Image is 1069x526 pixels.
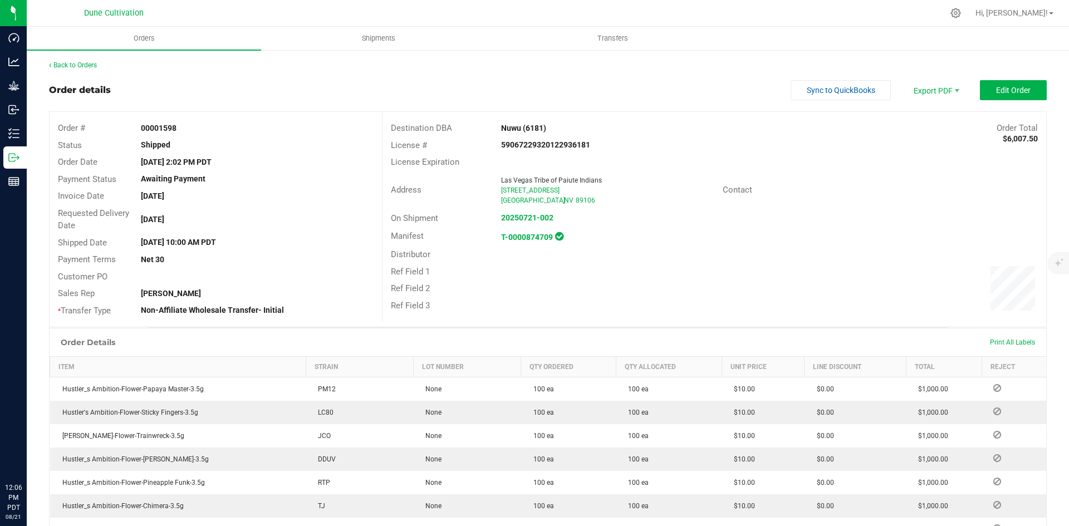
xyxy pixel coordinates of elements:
span: Invoice Date [58,191,104,201]
div: Manage settings [949,8,963,18]
strong: 20250721-002 [501,213,553,222]
span: $10.00 [728,455,755,463]
th: Total [906,357,982,377]
span: Ref Field 1 [391,267,430,277]
span: $0.00 [811,385,834,393]
span: Reject Inventory [989,431,1006,438]
span: Hustler_s Ambition-Flower-Papaya Master-3.5g [57,385,204,393]
span: Payment Status [58,174,116,184]
span: TJ [312,502,325,510]
strong: [DATE] 2:02 PM PDT [141,158,212,166]
span: Shipped Date [58,238,107,248]
span: [GEOGRAPHIC_DATA] [501,196,565,204]
span: Distributor [391,249,430,259]
li: Export PDF [902,80,969,100]
a: Orders [27,27,261,50]
inline-svg: Grow [8,80,19,91]
span: RTP [312,479,330,486]
strong: Net 30 [141,255,164,264]
span: 100 ea [622,455,649,463]
span: 100 ea [528,502,554,510]
span: Status [58,140,82,150]
span: None [420,479,442,486]
a: Shipments [261,27,496,50]
span: NV [564,196,573,204]
span: Transfer Type [58,306,111,316]
inline-svg: Outbound [8,152,19,163]
span: $10.00 [728,409,755,416]
th: Qty Ordered [521,357,616,377]
span: None [420,455,442,463]
span: $10.00 [728,479,755,486]
span: Transfers [582,33,643,43]
p: 08/21 [5,513,22,521]
span: On Shipment [391,213,438,223]
strong: $6,007.50 [1003,134,1038,143]
span: None [420,432,442,440]
span: 100 ea [528,385,554,393]
span: Hustler_s Ambition-Flower-Chimera-3.5g [57,502,184,510]
span: Hustler_s Ambition-Flower-Pineapple Funk-3.5g [57,479,205,486]
span: Reject Inventory [989,502,1006,508]
span: Orders [119,33,170,43]
strong: Shipped [141,140,170,149]
th: Unit Price [722,357,805,377]
span: Address [391,185,421,195]
span: JCO [312,432,331,440]
a: Back to Orders [49,61,97,69]
span: [STREET_ADDRESS] [501,186,560,194]
th: Line Discount [805,357,906,377]
span: 100 ea [622,479,649,486]
span: Payment Terms [58,254,116,264]
span: PM12 [312,385,336,393]
span: Order Total [997,123,1038,133]
p: 12:06 PM PDT [5,483,22,513]
inline-svg: Dashboard [8,32,19,43]
span: LC80 [312,409,334,416]
span: Contact [723,185,752,195]
strong: [PERSON_NAME] [141,289,201,298]
span: Ref Field 2 [391,283,430,293]
th: Qty Allocated [616,357,722,377]
a: Transfers [496,27,730,50]
span: 100 ea [528,409,554,416]
span: Requested Delivery Date [58,208,129,231]
strong: T-0000874709 [501,233,553,242]
span: License # [391,140,427,150]
strong: [DATE] [141,215,164,224]
button: Sync to QuickBooks [791,80,891,100]
span: $10.00 [728,502,755,510]
strong: Non-Affiliate Wholesale Transfer- Initial [141,306,284,314]
span: 100 ea [622,409,649,416]
span: DDUV [312,455,336,463]
strong: 00001598 [141,124,176,132]
span: Reject Inventory [989,408,1006,415]
qrcode: 00001598 [990,266,1035,311]
span: $0.00 [811,432,834,440]
th: Strain [306,357,413,377]
span: License Expiration [391,157,459,167]
strong: 59067229320122936181 [501,140,590,149]
span: Hustler_s Ambition-Flower-[PERSON_NAME]-3.5g [57,455,209,463]
span: $1,000.00 [913,455,948,463]
span: Order # [58,123,85,133]
span: Reject Inventory [989,385,1006,391]
span: Shipments [347,33,410,43]
span: 89106 [576,196,595,204]
span: 100 ea [528,479,554,486]
span: $1,000.00 [913,432,948,440]
span: None [420,502,442,510]
span: $1,000.00 [913,479,948,486]
span: 100 ea [528,432,554,440]
div: Order details [49,83,111,97]
span: In Sync [555,230,563,242]
strong: Nuwu (6181) [501,124,546,132]
span: 100 ea [528,455,554,463]
span: $1,000.00 [913,385,948,393]
span: Hustler's Ambition-Flower-Sticky Fingers-3.5g [57,409,198,416]
strong: [DATE] 10:00 AM PDT [141,238,216,247]
span: None [420,409,442,416]
span: $0.00 [811,409,834,416]
span: [PERSON_NAME]-Flower-Trainwreck-3.5g [57,432,184,440]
